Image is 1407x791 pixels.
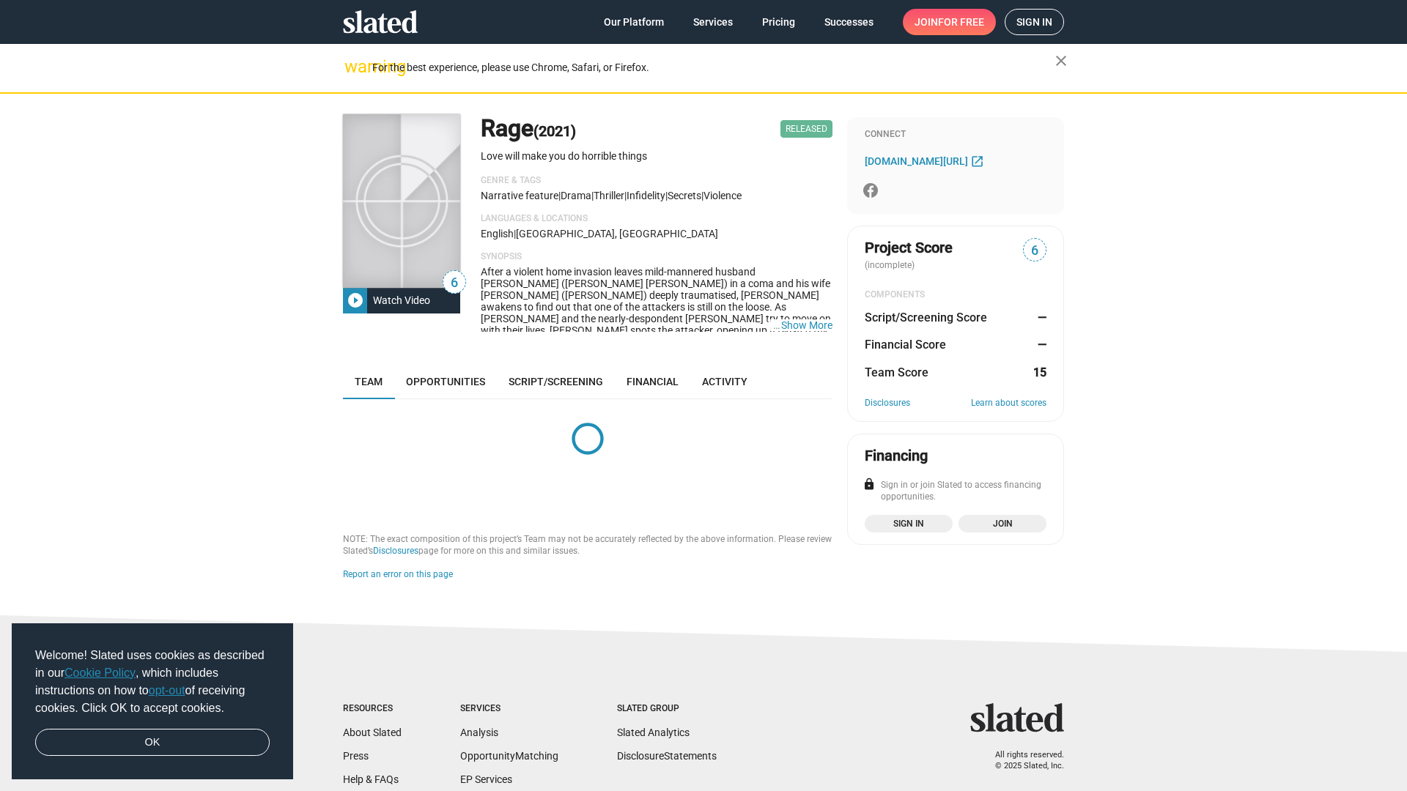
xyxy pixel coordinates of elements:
[343,534,832,557] div: NOTE: The exact composition of this project’s Team may not be accurately reflected by the above i...
[781,319,832,331] button: …Show More
[863,478,876,491] mat-icon: lock
[561,190,591,201] span: Drama
[813,9,885,35] a: Successes
[865,155,968,167] span: [DOMAIN_NAME][URL]
[970,154,984,168] mat-icon: open_in_new
[592,9,676,35] a: Our Platform
[624,190,627,201] span: |
[367,287,436,313] div: Watch Video
[64,666,136,679] a: Cookie Policy
[481,266,831,371] span: After a violent home invasion leaves mild-mannered husband [PERSON_NAME] ([PERSON_NAME] [PERSON_N...
[343,750,369,762] a: Press
[481,213,832,225] p: Languages & Locations
[668,190,701,201] span: secrets
[617,727,690,738] a: Slated Analytics
[1033,310,1046,325] dd: —
[514,228,516,239] span: |
[967,516,1038,531] span: Join
[343,569,453,581] button: Report an error on this page
[343,287,460,313] button: Watch Video
[343,364,394,399] a: Team
[938,9,984,35] span: for free
[762,9,795,35] span: Pricing
[343,703,402,715] div: Resources
[865,398,910,409] a: Disclosures
[690,364,759,399] a: Activity
[1016,10,1052,34] span: Sign in
[509,376,603,387] span: Script/Screening
[1024,241,1046,261] span: 6
[481,228,514,239] span: English
[372,58,1055,78] div: For the best experience, please use Chrome, Safari, or Firefox.
[1052,52,1070,70] mat-icon: close
[665,190,668,201] span: |
[693,9,733,35] span: Services
[627,376,679,387] span: Financial
[373,546,418,556] a: Disclosures
[980,750,1064,771] p: All rights reserved. © 2025 Slated, Inc.
[767,319,781,331] span: …
[460,727,498,738] a: Analysis
[865,310,987,325] dt: Script/Screening Score
[481,149,832,163] p: Love will make you do horrible things
[394,364,497,399] a: Opportunities
[915,9,984,35] span: Join
[959,515,1046,532] a: Join
[701,190,703,201] span: |
[865,480,1046,503] div: Sign in or join Slated to access financing opportunities.
[703,190,742,201] span: violence
[481,251,832,263] p: Synopsis
[149,684,185,697] a: opt-out
[481,175,832,187] p: Genre & Tags
[460,750,558,762] a: OpportunityMatching
[615,364,690,399] a: Financial
[347,291,364,309] mat-icon: play_circle_filled
[35,647,270,717] span: Welcome! Slated uses cookies as described in our , which includes instructions on how to of recei...
[865,337,946,352] dt: Financial Score
[35,729,270,757] a: dismiss cookie message
[682,9,745,35] a: Services
[533,122,576,140] span: (2021)
[865,289,1046,301] div: COMPONENTS
[617,703,717,715] div: Slated Group
[903,9,996,35] a: Joinfor free
[702,376,747,387] span: Activity
[1033,365,1046,380] dd: 15
[617,750,717,762] a: DisclosureStatements
[865,446,928,466] div: Financing
[874,516,944,531] span: Sign in
[460,773,512,785] a: EP Services
[971,398,1046,409] a: Learn about scores
[558,190,561,201] span: |
[1033,337,1046,352] dd: —
[865,260,917,270] span: (incomplete)
[865,365,928,380] dt: Team Score
[824,9,874,35] span: Successes
[865,152,988,170] a: [DOMAIN_NAME][URL]
[865,515,953,532] a: Sign in
[460,703,558,715] div: Services
[1005,9,1064,35] a: Sign in
[604,9,664,35] span: Our Platform
[481,190,558,201] span: Narrative feature
[343,773,399,785] a: Help & FAQs
[516,228,718,239] span: [GEOGRAPHIC_DATA], [GEOGRAPHIC_DATA]
[12,623,293,780] div: cookieconsent
[343,727,402,738] a: About Slated
[481,113,576,144] h1: Rage
[443,273,465,293] span: 6
[865,129,1046,141] div: Connect
[497,364,615,399] a: Script/Screening
[627,190,665,201] span: infidelity
[780,120,832,138] span: Released
[591,190,594,201] span: |
[344,58,362,75] mat-icon: warning
[355,376,383,387] span: Team
[865,238,953,258] span: Project Score
[594,190,624,201] span: Thriller
[750,9,807,35] a: Pricing
[406,376,485,387] span: Opportunities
